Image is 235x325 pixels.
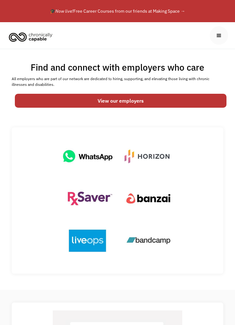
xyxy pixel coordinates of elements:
img: Chronically Capable logo [7,30,54,44]
a: home [7,30,57,44]
div: 🎓 Free Career Courses from our friends at Making Space → [18,7,217,15]
em: Now live! [55,8,73,14]
div: All employers who are part of our network are dedicated to hiring, supporting, and elevating thos... [12,76,223,87]
div: menu [210,26,228,45]
a: View our employers [15,94,226,108]
h1: Find and connect with employers who care [12,62,223,73]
